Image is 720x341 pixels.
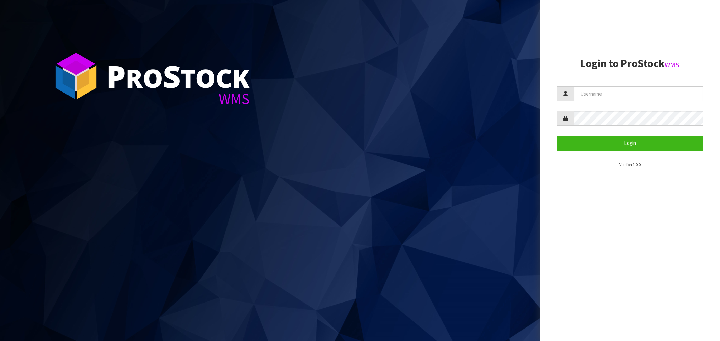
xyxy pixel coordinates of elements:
span: S [163,55,181,97]
button: Login [557,136,703,150]
h2: Login to ProStock [557,58,703,70]
div: ro tock [106,61,250,91]
img: ProStock Cube [51,51,101,101]
small: WMS [665,60,679,69]
div: WMS [106,91,250,106]
span: P [106,55,126,97]
input: Username [574,86,703,101]
small: Version 1.0.0 [619,162,641,167]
